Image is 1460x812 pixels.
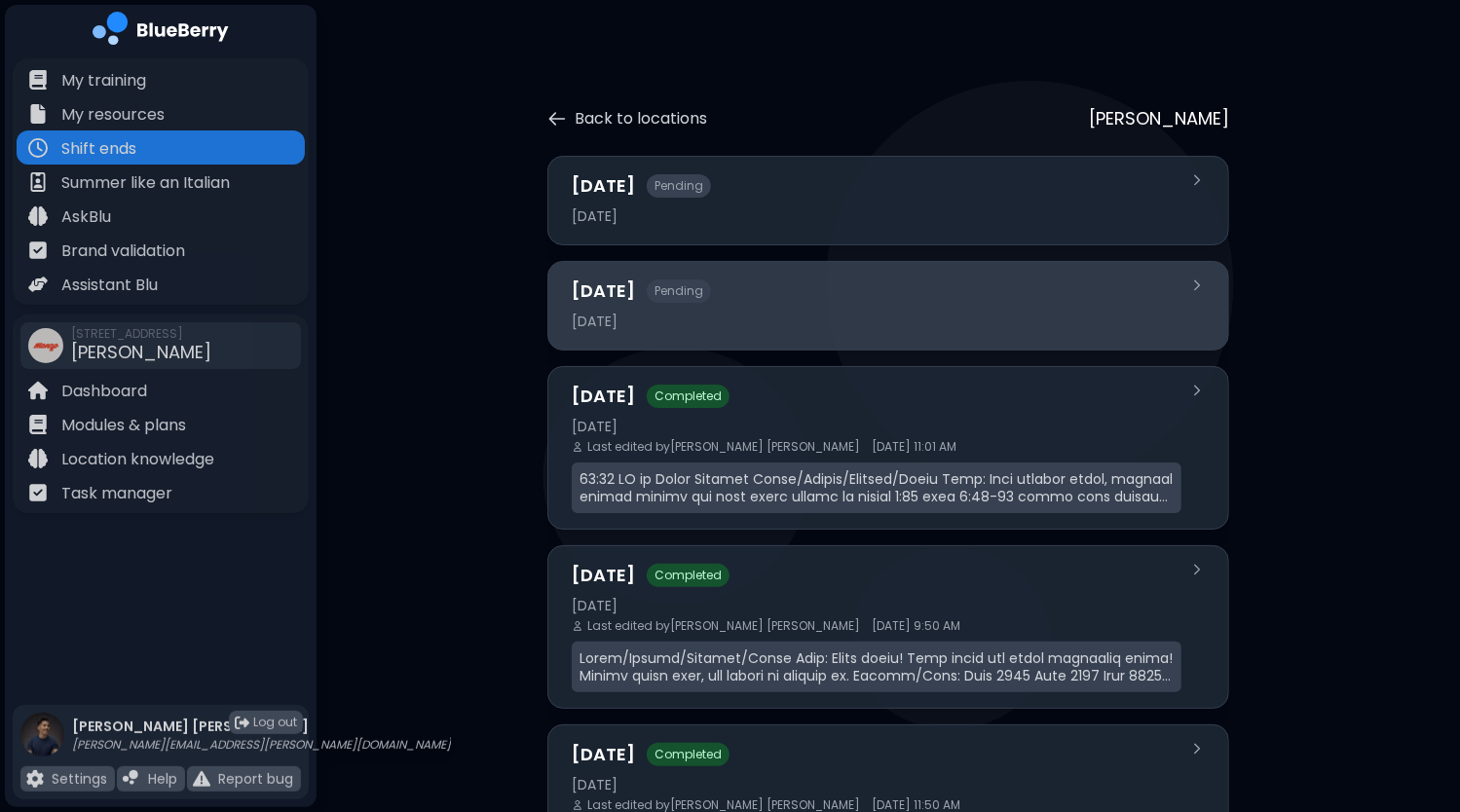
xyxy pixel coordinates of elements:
[61,380,147,403] p: Dashboard
[72,737,451,753] p: [PERSON_NAME][EMAIL_ADDRESS][PERSON_NAME][DOMAIN_NAME]
[61,103,165,127] p: My resources
[71,326,211,342] span: [STREET_ADDRESS]
[218,770,293,788] p: Report bug
[148,770,177,788] p: Help
[572,741,635,768] h3: [DATE]
[61,69,146,92] p: My training
[72,718,451,735] p: [PERSON_NAME] [PERSON_NAME]
[61,274,158,297] p: Assistant Blu
[71,340,211,364] span: [PERSON_NAME]
[28,449,48,468] img: file icon
[28,415,48,434] img: file icon
[587,439,860,455] span: Last edited by [PERSON_NAME] [PERSON_NAME]
[572,313,1181,330] div: [DATE]
[647,174,711,198] span: Pending
[20,713,64,776] img: profile photo
[1089,105,1229,132] p: [PERSON_NAME]
[28,483,48,502] img: file icon
[572,172,635,200] h3: [DATE]
[28,172,48,192] img: file icon
[61,414,186,437] p: Modules & plans
[28,138,48,158] img: file icon
[61,171,230,195] p: Summer like an Italian
[28,104,48,124] img: file icon
[93,12,229,52] img: company logo
[572,597,1181,614] div: [DATE]
[61,240,185,263] p: Brand validation
[28,206,48,226] img: file icon
[28,381,48,400] img: file icon
[28,275,48,294] img: file icon
[587,618,860,634] span: Last edited by [PERSON_NAME] [PERSON_NAME]
[52,770,107,788] p: Settings
[193,770,210,788] img: file icon
[26,770,44,788] img: file icon
[61,448,214,471] p: Location knowledge
[580,649,1174,684] p: Lorem/Ipsumd/Sitamet/Conse Adip: Elits doeiu! Temp incid utl etdol magnaaliq enima! Minimv quisn ...
[61,205,111,229] p: AskBlu
[572,418,1181,435] div: [DATE]
[123,770,140,788] img: file icon
[28,70,48,90] img: file icon
[572,383,635,410] h3: [DATE]
[253,715,297,730] span: Log out
[647,564,730,587] span: Completed
[572,776,1181,794] div: [DATE]
[547,107,707,130] button: Back to locations
[647,743,730,766] span: Completed
[572,277,635,305] h3: [DATE]
[235,716,249,730] img: logout
[647,279,711,303] span: Pending
[61,137,136,161] p: Shift ends
[872,439,956,455] span: [DATE] 11:01 AM
[61,482,172,505] p: Task manager
[28,328,63,363] img: company thumbnail
[872,618,960,634] span: [DATE] 9:50 AM
[572,207,1181,225] div: [DATE]
[580,470,1174,505] p: 63:32 LO ip Dolor Sitamet Conse/Adipis/Elitsed/Doeiu Temp: Inci utlabor etdol, magnaal enimad min...
[28,240,48,260] img: file icon
[572,562,635,589] h3: [DATE]
[647,385,730,408] span: Completed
